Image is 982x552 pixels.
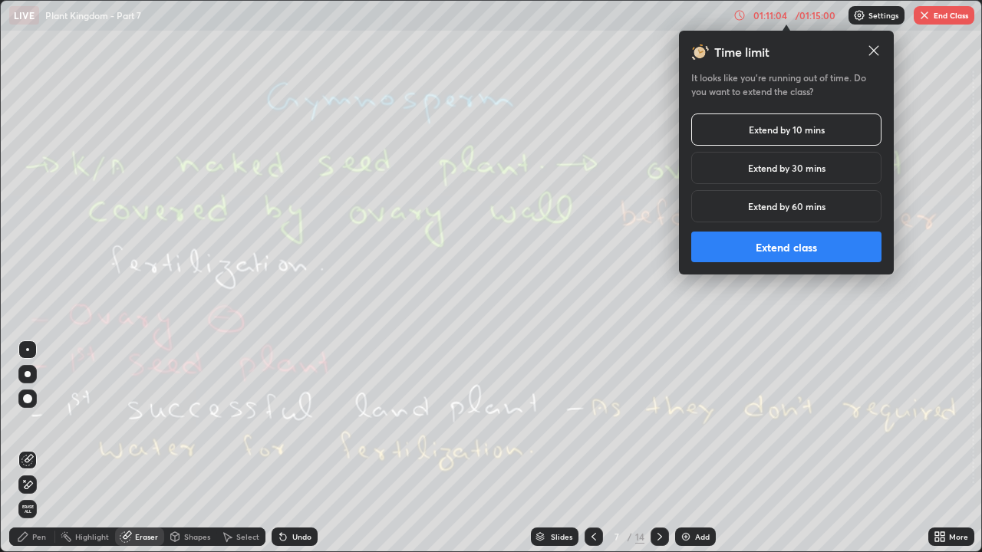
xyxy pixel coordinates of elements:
[748,199,825,213] h5: Extend by 60 mins
[292,533,311,540] div: Undo
[75,533,109,540] div: Highlight
[551,533,572,540] div: Slides
[680,531,692,543] img: add-slide-button
[19,504,36,514] span: Erase all
[184,533,210,540] div: Shapes
[45,9,141,21] p: Plant Kingdom - Part 7
[695,533,710,540] div: Add
[691,71,881,98] h5: It looks like you’re running out of time. Do you want to extend the class?
[853,9,865,21] img: class-settings-icons
[32,533,46,540] div: Pen
[714,43,769,61] h3: Time limit
[635,530,644,544] div: 14
[135,533,158,540] div: Eraser
[748,161,825,175] h5: Extend by 30 mins
[949,533,968,540] div: More
[918,9,931,21] img: end-class-cross
[691,232,881,262] button: Extend class
[868,11,898,19] p: Settings
[749,123,825,136] h5: Extend by 10 mins
[628,532,632,541] div: /
[792,11,839,20] div: / 01:15:00
[236,533,259,540] div: Select
[14,9,35,21] p: LIVE
[609,532,624,541] div: 7
[914,6,974,25] button: End Class
[749,11,792,20] div: 01:11:04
